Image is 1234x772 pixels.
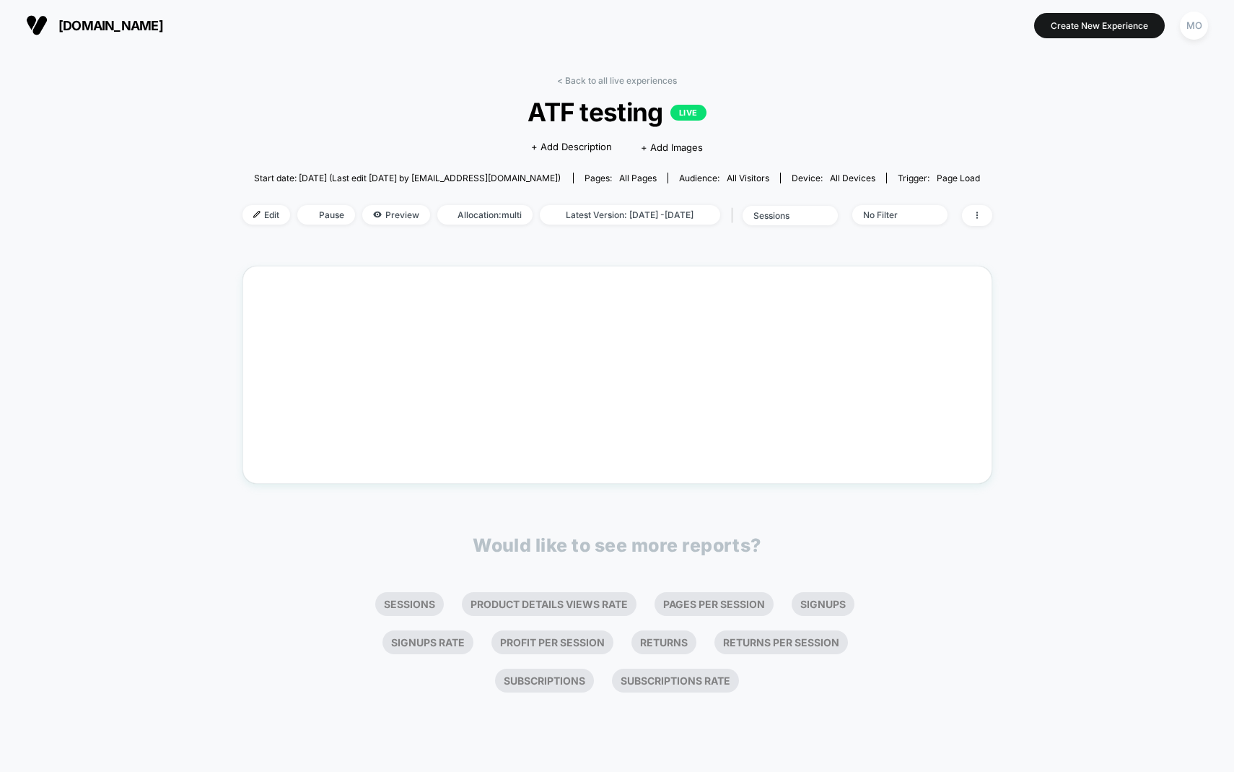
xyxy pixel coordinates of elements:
span: Device: [780,173,886,183]
li: Returns [631,630,696,654]
button: Create New Experience [1034,13,1165,38]
button: [DOMAIN_NAME] [22,14,167,37]
p: LIVE [670,105,706,121]
span: | [727,205,743,226]
span: Latest Version: [DATE] - [DATE] [540,205,720,225]
li: Pages Per Session [655,592,774,616]
img: Visually logo [26,14,48,36]
span: all pages [619,173,657,183]
li: Signups [792,592,854,616]
span: + Add Images [641,142,703,153]
span: [DOMAIN_NAME] [58,18,163,33]
span: Pause [297,205,355,225]
li: Product Details Views Rate [462,592,636,616]
li: Returns Per Session [714,630,848,654]
img: edit [253,211,261,218]
span: + Add Description [531,140,612,155]
li: Profit Per Session [491,630,613,654]
span: Allocation: multi [437,205,533,225]
span: Preview [362,205,430,225]
button: MO [1176,11,1212,40]
li: Subscriptions [495,669,594,693]
span: Start date: [DATE] (Last edit [DATE] by [EMAIL_ADDRESS][DOMAIN_NAME]) [254,173,561,183]
p: Would like to see more reports? [473,534,761,556]
li: Subscriptions Rate [612,669,739,693]
div: sessions [753,210,811,221]
div: Trigger: [898,173,980,183]
span: ATF testing [279,97,954,127]
div: No Filter [863,209,921,220]
span: all devices [830,173,875,183]
a: < Back to all live experiences [557,75,677,86]
span: Page Load [937,173,980,183]
li: Signups Rate [382,630,473,654]
li: Sessions [375,592,444,616]
div: MO [1180,12,1208,40]
span: All Visitors [727,173,769,183]
div: Pages: [585,173,657,183]
div: Audience: [679,173,769,183]
span: Edit [242,205,290,225]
